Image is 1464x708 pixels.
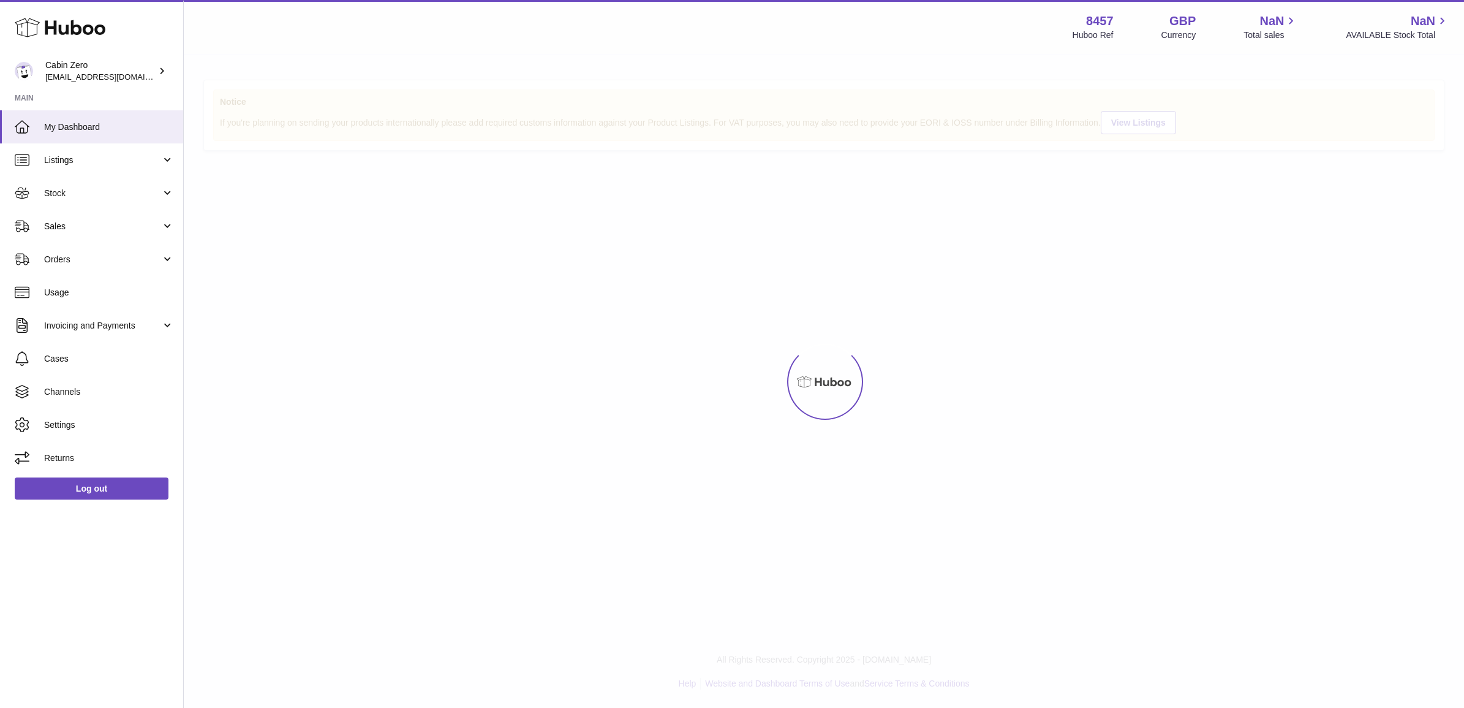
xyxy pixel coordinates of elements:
[44,320,161,332] span: Invoicing and Payments
[44,254,161,265] span: Orders
[44,154,161,166] span: Listings
[44,386,174,398] span: Channels
[1411,13,1435,29] span: NaN
[45,59,156,83] div: Cabin Zero
[1161,29,1196,41] div: Currency
[44,287,174,299] span: Usage
[44,419,174,431] span: Settings
[1086,13,1114,29] strong: 8457
[15,62,33,80] img: internalAdmin-8457@internal.huboo.com
[44,353,174,365] span: Cases
[44,221,161,232] span: Sales
[44,188,161,199] span: Stock
[15,478,168,500] a: Log out
[1073,29,1114,41] div: Huboo Ref
[1243,29,1298,41] span: Total sales
[1169,13,1196,29] strong: GBP
[1259,13,1284,29] span: NaN
[1346,13,1449,41] a: NaN AVAILABLE Stock Total
[44,121,174,133] span: My Dashboard
[44,452,174,464] span: Returns
[45,72,180,82] span: [EMAIL_ADDRESS][DOMAIN_NAME]
[1243,13,1298,41] a: NaN Total sales
[1346,29,1449,41] span: AVAILABLE Stock Total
